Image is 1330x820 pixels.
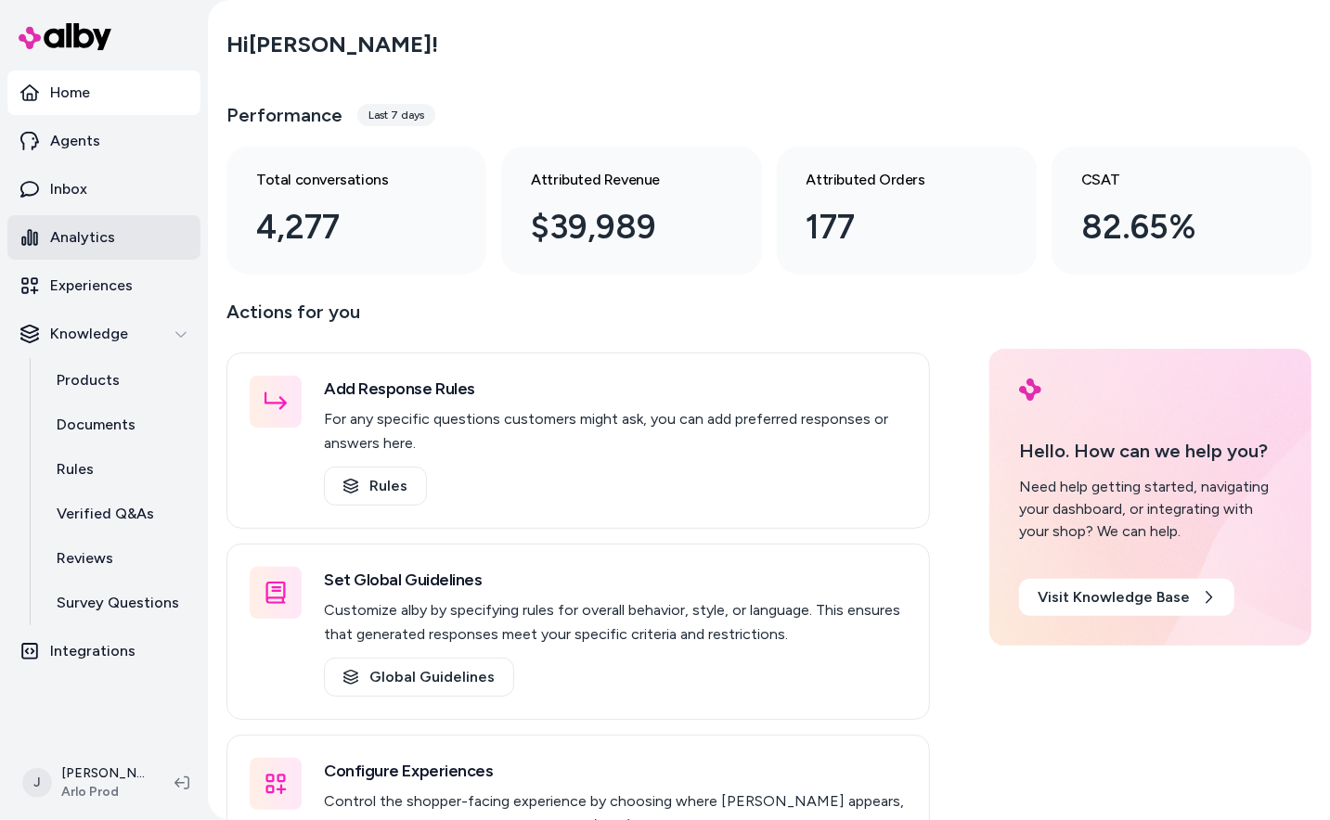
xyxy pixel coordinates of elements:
[50,275,133,297] p: Experiences
[7,70,200,115] a: Home
[226,297,930,341] p: Actions for you
[1081,169,1252,191] h3: CSAT
[531,202,702,252] div: $39,989
[1019,579,1234,616] a: Visit Knowledge Base
[61,783,145,801] span: Arlo Prod
[256,169,427,191] h3: Total conversations
[38,492,200,536] a: Verified Q&As
[7,629,200,673] a: Integrations
[324,467,427,506] a: Rules
[324,376,907,402] h3: Add Response Rules
[1019,476,1282,543] div: Need help getting started, navigating your dashboard, or integrating with your shop? We can help.
[357,104,435,126] div: Last 7 days
[1019,437,1282,465] p: Hello. How can we help you?
[19,23,111,50] img: alby Logo
[324,567,907,593] h3: Set Global Guidelines
[7,263,200,308] a: Experiences
[57,369,120,391] p: Products
[38,581,200,625] a: Survey Questions
[1019,378,1041,401] img: alby Logo
[22,768,52,798] span: J
[256,202,427,252] div: 4,277
[57,414,136,436] p: Documents
[61,764,145,783] p: [PERSON_NAME]
[50,226,115,249] p: Analytics
[38,447,200,492] a: Rules
[1052,147,1311,275] a: CSAT 82.65%
[50,640,136,662] p: Integrations
[38,536,200,581] a: Reviews
[226,31,438,58] h2: Hi [PERSON_NAME] !
[226,147,486,275] a: Total conversations 4,277
[777,147,1037,275] a: Attributed Orders 177
[807,169,977,191] h3: Attributed Orders
[7,312,200,356] button: Knowledge
[38,403,200,447] a: Documents
[57,503,154,525] p: Verified Q&As
[7,119,200,163] a: Agents
[50,323,128,345] p: Knowledge
[531,169,702,191] h3: Attributed Revenue
[50,178,87,200] p: Inbox
[38,358,200,403] a: Products
[324,758,907,784] h3: Configure Experiences
[11,753,160,813] button: J[PERSON_NAME]Arlo Prod
[57,458,94,480] p: Rules
[324,658,514,697] a: Global Guidelines
[50,130,100,152] p: Agents
[807,202,977,252] div: 177
[324,598,907,647] p: Customize alby by specifying rules for overall behavior, style, or language. This ensures that ge...
[501,147,761,275] a: Attributed Revenue $39,989
[7,167,200,211] a: Inbox
[324,407,907,455] p: For any specific questions customers might ask, you can add preferred responses or answers here.
[57,547,113,570] p: Reviews
[50,82,90,104] p: Home
[7,215,200,260] a: Analytics
[226,102,342,128] h3: Performance
[57,592,179,614] p: Survey Questions
[1081,202,1252,252] div: 82.65%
